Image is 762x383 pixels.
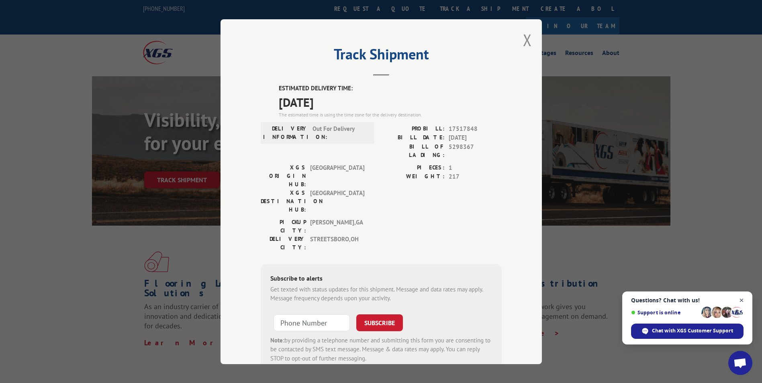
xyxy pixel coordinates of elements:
span: 5298367 [449,142,502,159]
label: WEIGHT: [381,172,445,181]
span: 217 [449,172,502,181]
button: SUBSCRIBE [356,314,403,331]
span: [PERSON_NAME] , GA [310,218,364,234]
label: BILL DATE: [381,133,445,143]
div: Subscribe to alerts [270,273,492,285]
span: [DATE] [279,93,502,111]
label: PICKUP CITY: [261,218,306,234]
span: Chat with XGS Customer Support [652,327,733,334]
span: [GEOGRAPHIC_DATA] [310,188,364,214]
input: Phone Number [274,314,350,331]
button: Close modal [523,29,532,51]
span: [GEOGRAPHIC_DATA] [310,163,364,188]
label: ESTIMATED DELIVERY TIME: [279,84,502,93]
label: PROBILL: [381,124,445,133]
span: Support is online [631,310,699,316]
label: XGS ORIGIN HUB: [261,163,306,188]
div: The estimated time is using the time zone for the delivery destination. [279,111,502,118]
label: BILL OF LADING: [381,142,445,159]
label: PIECES: [381,163,445,172]
div: Get texted with status updates for this shipment. Message and data rates may apply. Message frequ... [270,285,492,303]
label: DELIVERY INFORMATION: [263,124,308,141]
span: Close chat [737,295,747,306]
div: Open chat [728,351,752,375]
div: Chat with XGS Customer Support [631,324,744,339]
span: STREETSBORO , OH [310,234,364,251]
span: Questions? Chat with us! [631,297,744,304]
h2: Track Shipment [261,49,502,64]
span: 17517848 [449,124,502,133]
div: by providing a telephone number and submitting this form you are consenting to be contacted by SM... [270,336,492,363]
span: Out For Delivery [313,124,367,141]
span: 1 [449,163,502,172]
strong: Note: [270,336,284,344]
label: XGS DESTINATION HUB: [261,188,306,214]
label: DELIVERY CITY: [261,234,306,251]
span: [DATE] [449,133,502,143]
